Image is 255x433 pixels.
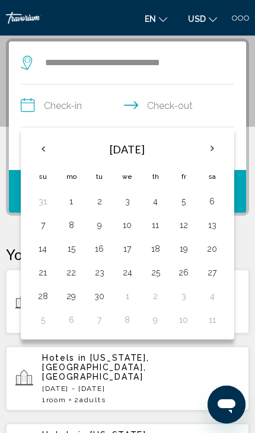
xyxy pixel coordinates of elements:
[204,193,220,210] button: Day 6
[148,312,163,328] button: Day 9
[42,384,240,393] p: [DATE] - [DATE]
[204,312,220,328] button: Day 11
[120,264,135,281] button: Day 24
[6,12,122,24] a: Travorium
[9,41,246,213] div: Search widget
[176,193,191,210] button: Day 5
[9,127,246,170] button: Travelers: 2 adults, 0 children
[120,312,135,328] button: Day 8
[79,396,106,404] span: Adults
[120,288,135,304] button: Day 1
[204,264,220,281] button: Day 27
[176,264,191,281] button: Day 26
[42,353,149,381] span: [US_STATE], [GEOGRAPHIC_DATA], [GEOGRAPHIC_DATA]
[182,10,223,27] button: Change currency
[64,264,79,281] button: Day 22
[148,264,163,281] button: Day 25
[6,346,249,411] button: Hotels in [US_STATE], [GEOGRAPHIC_DATA], [GEOGRAPHIC_DATA][DATE] - [DATE]1Room2Adults
[176,288,191,304] button: Day 3
[21,85,234,127] button: Check in and out dates
[64,288,79,304] button: Day 29
[199,135,225,162] button: Next month
[35,193,51,210] button: Day 31
[92,288,107,304] button: Day 30
[30,135,56,162] button: Previous month
[74,396,106,404] span: 2
[148,288,163,304] button: Day 2
[204,288,220,304] button: Day 4
[42,353,87,363] span: Hotels in
[176,217,191,233] button: Day 12
[176,312,191,328] button: Day 10
[9,170,246,213] button: Search
[208,386,246,424] iframe: Кнопка для запуску вікна повідомлень
[6,269,249,334] button: Hotels in [GEOGRAPHIC_DATA], [GEOGRAPHIC_DATA] ([GEOGRAPHIC_DATA])[DATE] - [DATE]1Room2Adults
[188,14,206,24] span: USD
[145,14,156,24] span: en
[92,264,107,281] button: Day 23
[148,217,163,233] button: Day 11
[58,135,198,163] th: [DATE]
[120,193,135,210] button: Day 3
[35,288,51,304] button: Day 28
[35,264,51,281] button: Day 21
[6,245,249,263] p: Your Recent Searches
[120,217,135,233] button: Day 10
[64,312,79,328] button: Day 6
[35,217,51,233] button: Day 7
[64,193,79,210] button: Day 1
[92,193,107,210] button: Day 2
[204,240,220,257] button: Day 20
[64,217,79,233] button: Day 8
[42,396,66,404] span: 1
[35,240,51,257] button: Day 14
[176,240,191,257] button: Day 19
[148,240,163,257] button: Day 18
[92,240,107,257] button: Day 16
[148,193,163,210] button: Day 4
[35,312,51,328] button: Day 5
[92,312,107,328] button: Day 7
[92,217,107,233] button: Day 9
[64,240,79,257] button: Day 15
[120,240,135,257] button: Day 17
[46,396,66,404] span: Room
[204,217,220,233] button: Day 13
[139,10,173,27] button: Change language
